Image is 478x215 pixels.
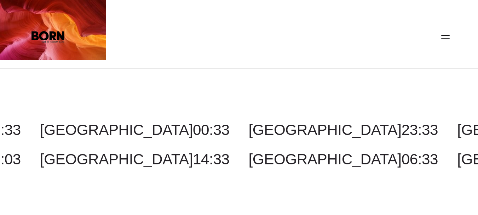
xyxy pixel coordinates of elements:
span: 00:33 [193,121,230,138]
a: [GEOGRAPHIC_DATA]23:33 [249,121,438,138]
span: 14:33 [193,151,230,168]
span: 06:33 [402,151,438,168]
button: Open [437,29,454,44]
a: [GEOGRAPHIC_DATA]14:33 [40,151,230,168]
a: [GEOGRAPHIC_DATA]00:33 [40,121,230,138]
span: 23:33 [402,121,438,138]
a: [GEOGRAPHIC_DATA]06:33 [249,151,438,168]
